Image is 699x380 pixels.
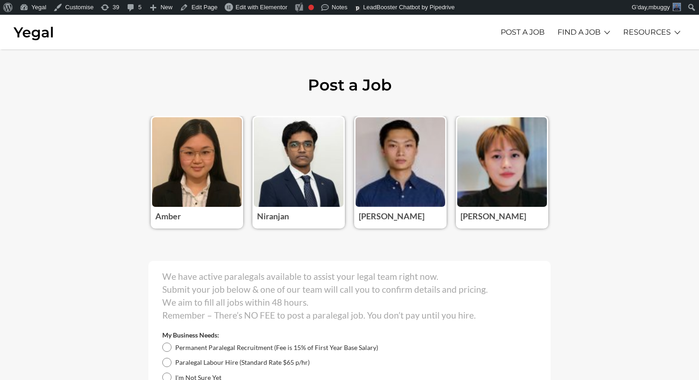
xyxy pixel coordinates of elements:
[308,5,314,10] div: Needs improvement
[460,204,544,223] h3: [PERSON_NAME]
[252,116,345,208] img: Photo
[162,309,537,322] p: Remember – There’s NO FEE to post a paralegal job. You don’t pay until you hire.
[155,204,239,223] h3: Amber
[355,6,361,12] img: logo.svg
[175,344,378,351] span: Permanent Paralegal Recruitment (Fee is 15% of First Year Base Salary)
[162,343,172,352] input: Permanent Paralegal Recruitment (Fee is 15% of First Year Base Salary)
[558,19,601,45] a: FIND A JOB
[236,4,288,11] span: Edit with Elementor
[649,4,670,11] span: mbuggy
[257,204,340,223] h3: Niranjan
[162,270,537,283] p: We have active paralegals available to assist your legal team right now.
[623,19,671,45] a: RESOURCES
[162,296,537,309] p: We aim to fill all jobs within 48 hours.
[162,331,219,339] label: My Business Needs:
[456,116,548,208] img: Photo
[175,358,310,366] span: Paralegal Labour Hire (Standard Rate $65 p/hr)
[151,116,243,208] img: Photo
[354,116,447,208] img: Photo
[359,204,442,223] h3: [PERSON_NAME]
[162,358,172,367] input: Paralegal Labour Hire (Standard Rate $65 p/hr)
[162,283,537,296] p: Submit your job below & one of our team will call you to confirm details and pricing.
[148,77,551,93] h1: Post a Job
[501,19,545,45] a: POST A JOB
